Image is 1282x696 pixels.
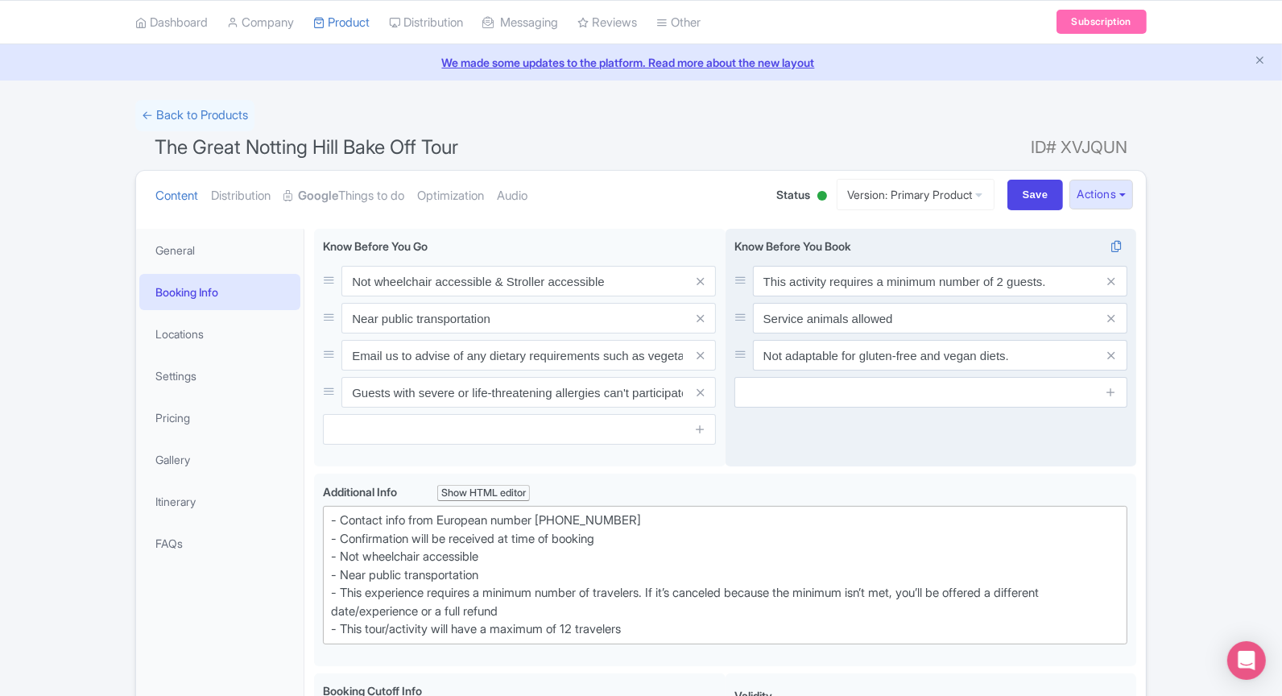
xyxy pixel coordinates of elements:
a: Company [227,1,294,45]
a: Booking Info [139,274,300,310]
div: Show HTML editor [437,485,530,502]
span: The Great Notting Hill Bake Off Tour [155,135,458,159]
a: Distribution [211,171,271,222]
a: Optimization [417,171,484,222]
a: Settings [139,358,300,394]
span: Status [777,186,811,203]
div: Active [814,184,830,209]
a: Locations [139,316,300,352]
span: Additional Info [323,485,397,499]
button: Close announcement [1254,52,1266,71]
input: Save [1007,180,1064,210]
span: Know Before You Go [323,239,428,253]
strong: Google [298,187,338,205]
a: ← Back to Products [135,100,254,131]
a: General [139,232,300,268]
a: Product [313,1,370,45]
a: Pricing [139,400,300,436]
a: GoogleThings to do [283,171,404,222]
span: ID# XVJQUN [1031,131,1127,164]
div: Open Intercom Messenger [1227,641,1266,680]
button: Actions [1069,180,1133,209]
a: Audio [497,171,527,222]
span: Know Before You Book [734,239,851,253]
div: - Contact info from European number [PHONE_NUMBER] - Confirmation will be received at time of boo... [331,512,1119,639]
a: Reviews [577,1,637,45]
a: Dashboard [135,1,208,45]
a: Other [656,1,701,45]
a: Content [155,171,198,222]
a: Itinerary [139,483,300,520]
a: Messaging [482,1,558,45]
a: FAQs [139,525,300,561]
a: Gallery [139,441,300,478]
a: Version: Primary Product [837,179,995,210]
a: We made some updates to the platform. Read more about the new layout [10,54,1272,71]
a: Subscription [1057,10,1147,34]
a: Distribution [389,1,463,45]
